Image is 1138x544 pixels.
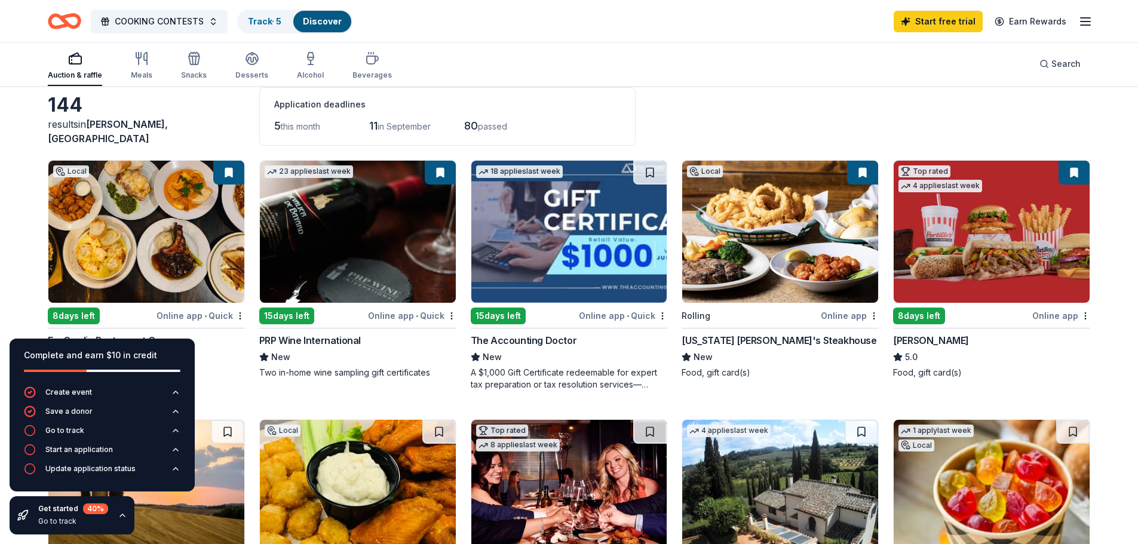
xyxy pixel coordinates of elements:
div: 1 apply last week [898,425,974,437]
span: Search [1051,57,1081,71]
button: Auction & raffle [48,47,102,86]
div: The Accounting Doctor [471,333,577,348]
button: Create event [24,386,180,405]
button: Meals [131,47,152,86]
div: Start an application [45,445,113,454]
span: COOKING CONTESTS [115,14,204,29]
div: 8 days left [48,308,100,324]
div: 8 applies last week [476,439,560,451]
a: Track· 5 [248,16,281,26]
div: Snacks [181,70,207,80]
span: New [483,350,502,364]
span: passed [478,121,507,131]
div: Online app [1032,308,1090,323]
a: Discover [303,16,342,26]
span: 5 [274,119,281,132]
span: • [416,311,418,321]
div: Get started [38,503,108,514]
div: Meals [131,70,152,80]
button: Save a donor [24,405,180,425]
div: Application deadlines [274,97,621,112]
div: Online app [821,308,879,323]
div: 23 applies last week [265,165,353,178]
a: Image for Montana Mike's SteakhouseLocalRollingOnline app[US_STATE] [PERSON_NAME]'s SteakhouseNew... [682,160,879,379]
div: Rolling [682,309,710,323]
button: COOKING CONTESTS [91,10,228,33]
button: Desserts [235,47,268,86]
span: New [271,350,290,364]
button: Alcohol [297,47,324,86]
div: Save a donor [45,407,93,416]
a: Image for FoxGardin Restaurant GroupLocal8days leftOnline app•QuickFoxGardin Restaurant GroupNewF... [48,160,245,379]
div: 8 days left [893,308,945,324]
div: Complete and earn $10 in credit [24,348,180,362]
div: 4 applies last week [687,425,771,437]
div: Top rated [476,425,528,437]
div: 15 days left [259,308,314,324]
div: [US_STATE] [PERSON_NAME]'s Steakhouse [682,333,876,348]
div: Local [898,439,934,451]
div: Desserts [235,70,268,80]
a: Home [48,7,81,35]
span: • [204,311,207,321]
div: A $1,000 Gift Certificate redeemable for expert tax preparation or tax resolution services—recipi... [471,367,668,391]
div: Local [53,165,89,177]
div: 144 [48,93,245,117]
div: 18 applies last week [476,165,563,178]
div: Two in-home wine sampling gift certificates [259,367,456,379]
span: [PERSON_NAME], [GEOGRAPHIC_DATA] [48,118,168,145]
span: 5.0 [905,350,918,364]
button: Track· 5Discover [237,10,352,33]
div: Go to track [45,426,84,435]
div: PRP Wine International [259,333,361,348]
a: Image for Portillo'sTop rated4 applieslast week8days leftOnline app[PERSON_NAME]5.0Food, gift car... [893,160,1090,379]
div: Alcohol [297,70,324,80]
button: Start an application [24,444,180,463]
div: [PERSON_NAME] [893,333,969,348]
div: results [48,117,245,146]
span: this month [281,121,320,131]
img: Image for The Accounting Doctor [471,161,667,303]
div: Top rated [898,165,950,177]
img: Image for Montana Mike's Steakhouse [682,161,878,303]
button: Update application status [24,463,180,482]
div: 4 applies last week [898,180,982,192]
div: Online app Quick [579,308,667,323]
div: Online app Quick [368,308,456,323]
span: • [627,311,629,321]
img: Image for PRP Wine International [260,161,456,303]
div: Online app Quick [157,308,245,323]
div: Local [687,165,723,177]
span: New [694,350,713,364]
img: Image for FoxGardin Restaurant Group [48,161,244,303]
div: Auction & raffle [48,70,102,80]
a: Image for The Accounting Doctor18 applieslast week15days leftOnline app•QuickThe Accounting Docto... [471,160,668,391]
div: Local [265,425,300,437]
button: Search [1030,52,1090,76]
button: Snacks [181,47,207,86]
a: Start free trial [894,11,983,32]
img: Image for Portillo's [894,161,1090,303]
span: in September [378,121,431,131]
div: Food, gift card(s) [682,367,879,379]
div: Update application status [45,464,136,474]
span: 11 [369,119,378,132]
div: Beverages [352,70,392,80]
button: Beverages [352,47,392,86]
div: Food, gift card(s) [893,367,1090,379]
div: Go to track [38,517,108,526]
a: Image for PRP Wine International23 applieslast week15days leftOnline app•QuickPRP Wine Internatio... [259,160,456,379]
button: Go to track [24,425,180,444]
a: Earn Rewards [987,11,1073,32]
div: 40 % [83,503,108,514]
div: Create event [45,388,92,397]
span: 80 [464,119,478,132]
div: 15 days left [471,308,526,324]
span: in [48,118,168,145]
